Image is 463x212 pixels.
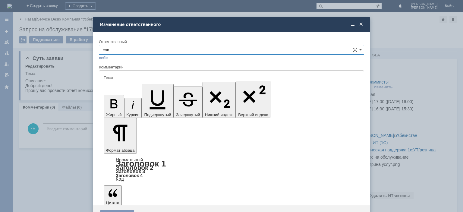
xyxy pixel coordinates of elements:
span: Нижний индекс [205,112,234,117]
span: Формат абзаца [106,148,134,153]
a: Заголовок 3 [116,169,145,174]
button: Зачеркнутый [174,87,203,118]
span: Цитата [106,201,119,205]
div: Ответственный [99,40,363,44]
span: Зачеркнутый [176,112,200,117]
div: Изменение ответственного [100,22,364,27]
a: Код [116,176,124,182]
span: Верхний индекс [238,112,268,117]
button: Подчеркнутый [142,84,173,118]
span: Подчеркнутый [144,112,171,117]
span: Свернуть (Ctrl + M) [350,22,356,27]
button: Формат абзаца [104,118,137,153]
a: Заголовок 1 [116,159,166,168]
button: Жирный [104,95,124,118]
a: Заголовок 4 [116,173,143,178]
div: Комментарий [99,65,364,70]
button: Верхний индекс [236,81,270,118]
button: Цитата [104,185,122,206]
span: Сложная форма [353,47,357,52]
button: Нижний индекс [203,82,236,118]
a: себе [99,55,108,60]
button: Курсив [124,98,142,118]
div: Формат абзаца [104,158,359,181]
span: Закрыть [358,22,364,27]
div: Текст [104,76,358,80]
a: Заголовок 2 [116,164,153,171]
span: Курсив [127,112,140,117]
a: Нормальный [116,157,143,162]
span: Жирный [106,112,122,117]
